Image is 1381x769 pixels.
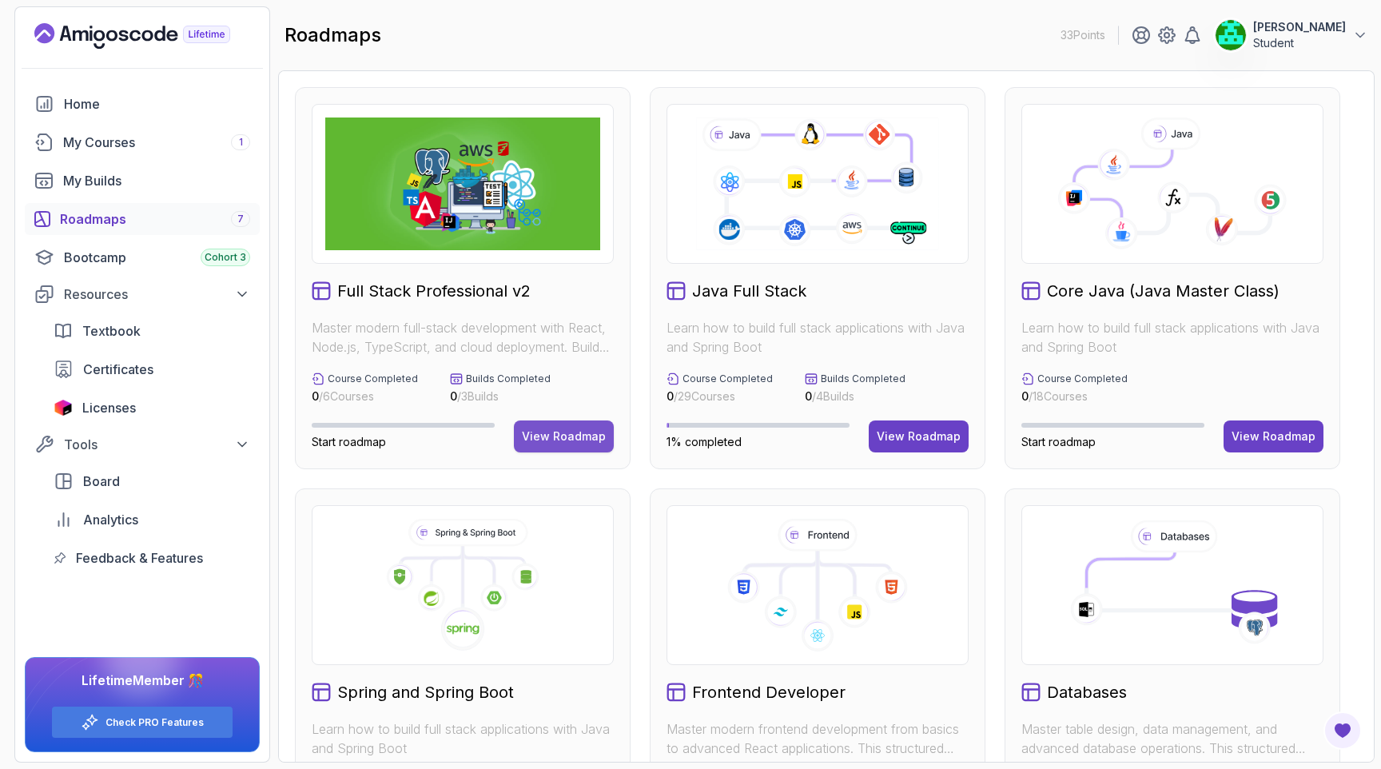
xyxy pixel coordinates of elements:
[76,548,203,568] span: Feedback & Features
[821,373,905,385] p: Builds Completed
[312,318,614,357] p: Master modern full-stack development with React, Node.js, TypeScript, and cloud deployment. Build...
[1021,318,1323,357] p: Learn how to build full stack applications with Java and Spring Boot
[1232,428,1315,444] div: View Roadmap
[328,373,418,385] p: Course Completed
[44,392,260,424] a: licenses
[692,280,806,302] h2: Java Full Stack
[667,389,674,403] span: 0
[1061,27,1105,43] p: 33 Points
[205,251,246,264] span: Cohort 3
[25,280,260,309] button: Resources
[44,542,260,574] a: feedback
[25,126,260,158] a: courses
[60,209,250,229] div: Roadmaps
[25,430,260,459] button: Tools
[522,428,606,444] div: View Roadmap
[83,510,138,529] span: Analytics
[450,388,551,404] p: / 3 Builds
[325,118,600,250] img: Full Stack Professional v2
[64,285,250,304] div: Resources
[237,213,244,225] span: 7
[44,315,260,347] a: textbook
[1216,20,1246,50] img: user profile image
[667,388,773,404] p: / 29 Courses
[25,88,260,120] a: home
[1021,719,1323,758] p: Master table design, data management, and advanced database operations. This structured learning ...
[1021,435,1096,448] span: Start roadmap
[667,435,742,448] span: 1% completed
[514,420,614,452] button: View Roadmap
[312,719,614,758] p: Learn how to build full stack applications with Java and Spring Boot
[25,241,260,273] a: bootcamp
[44,465,260,497] a: board
[312,388,418,404] p: / 6 Courses
[239,136,243,149] span: 1
[337,280,531,302] h2: Full Stack Professional v2
[83,360,153,379] span: Certificates
[312,389,319,403] span: 0
[1021,388,1128,404] p: / 18 Courses
[285,22,381,48] h2: roadmaps
[1021,389,1029,403] span: 0
[667,719,969,758] p: Master modern frontend development from basics to advanced React applications. This structured le...
[1323,711,1362,750] button: Open Feedback Button
[25,203,260,235] a: roadmaps
[44,504,260,536] a: analytics
[83,472,120,491] span: Board
[44,353,260,385] a: certificates
[51,706,233,739] button: Check PRO Features
[1047,280,1280,302] h2: Core Java (Java Master Class)
[64,435,250,454] div: Tools
[805,389,812,403] span: 0
[63,133,250,152] div: My Courses
[805,388,905,404] p: / 4 Builds
[450,389,457,403] span: 0
[1253,19,1346,35] p: [PERSON_NAME]
[667,318,969,357] p: Learn how to build full stack applications with Java and Spring Boot
[683,373,773,385] p: Course Completed
[1047,681,1127,703] h2: Databases
[337,681,514,703] h2: Spring and Spring Boot
[63,171,250,190] div: My Builds
[312,435,386,448] span: Start roadmap
[82,321,141,341] span: Textbook
[1037,373,1128,385] p: Course Completed
[1215,19,1368,51] button: user profile image[PERSON_NAME]Student
[34,23,267,49] a: Landing page
[1253,35,1346,51] p: Student
[877,428,961,444] div: View Roadmap
[64,248,250,267] div: Bootcamp
[105,716,204,729] a: Check PRO Features
[466,373,551,385] p: Builds Completed
[25,165,260,197] a: builds
[869,420,969,452] button: View Roadmap
[82,398,136,417] span: Licenses
[54,400,73,416] img: jetbrains icon
[692,681,846,703] h2: Frontend Developer
[64,94,250,114] div: Home
[1224,420,1323,452] button: View Roadmap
